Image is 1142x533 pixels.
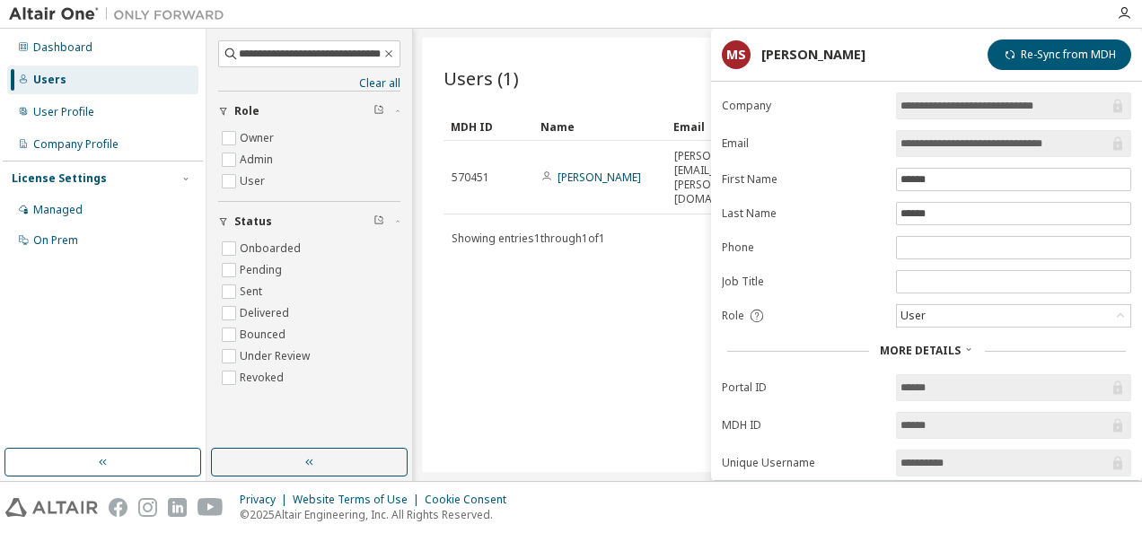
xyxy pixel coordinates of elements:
[168,498,187,517] img: linkedin.svg
[240,127,277,149] label: Owner
[138,498,157,517] img: instagram.svg
[722,240,885,255] label: Phone
[722,206,885,221] label: Last Name
[198,498,224,517] img: youtube.svg
[240,170,268,192] label: User
[33,40,92,55] div: Dashboard
[240,507,517,522] p: © 2025 Altair Engineering, Inc. All Rights Reserved.
[988,39,1131,70] button: Re-Sync from MDH
[897,305,1130,327] div: User
[722,456,885,470] label: Unique Username
[722,380,885,395] label: Portal ID
[558,170,641,185] a: [PERSON_NAME]
[218,76,400,91] a: Clear all
[33,233,78,248] div: On Prem
[9,5,233,23] img: Altair One
[240,281,266,302] label: Sent
[722,136,885,151] label: Email
[722,40,751,69] div: MS
[234,214,272,229] span: Status
[240,149,277,170] label: Admin
[234,104,259,118] span: Role
[452,170,489,185] span: 570451
[761,48,865,62] div: [PERSON_NAME]
[444,66,519,91] span: Users (1)
[240,324,289,345] label: Bounced
[880,343,961,358] span: More Details
[12,171,107,186] div: License Settings
[240,302,293,324] label: Delivered
[33,137,119,152] div: Company Profile
[218,202,400,241] button: Status
[673,112,749,141] div: Email
[722,275,885,289] label: Job Title
[373,104,384,118] span: Clear filter
[240,238,304,259] label: Onboarded
[722,418,885,433] label: MDH ID
[293,493,425,507] div: Website Terms of Use
[722,99,885,113] label: Company
[722,309,744,323] span: Role
[218,92,400,131] button: Role
[540,112,659,141] div: Name
[722,172,885,187] label: First Name
[33,105,94,119] div: User Profile
[452,231,605,246] span: Showing entries 1 through 1 of 1
[33,203,83,217] div: Managed
[240,493,293,507] div: Privacy
[109,498,127,517] img: facebook.svg
[451,112,526,141] div: MDH ID
[240,259,285,281] label: Pending
[898,306,928,326] div: User
[33,73,66,87] div: Users
[425,493,517,507] div: Cookie Consent
[240,345,313,367] label: Under Review
[674,149,765,206] span: [PERSON_NAME][EMAIL_ADDRESS][PERSON_NAME][DOMAIN_NAME]
[373,214,384,229] span: Clear filter
[5,498,98,517] img: altair_logo.svg
[240,367,287,389] label: Revoked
